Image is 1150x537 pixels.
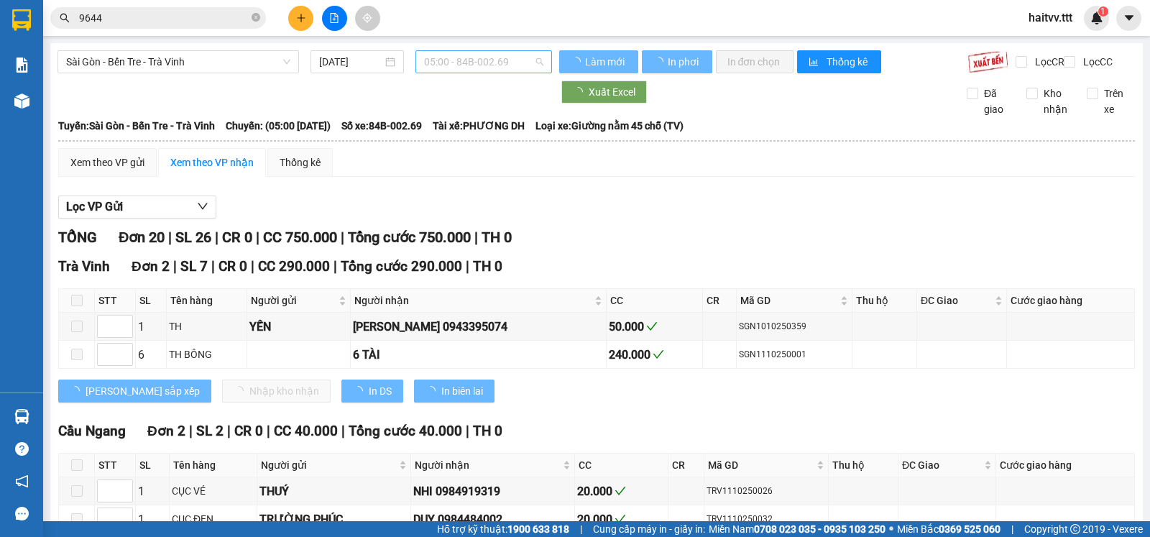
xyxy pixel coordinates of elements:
strong: 0708 023 035 - 0935 103 250 [754,523,885,535]
button: caret-down [1116,6,1141,31]
span: CR 0 [222,229,252,246]
div: 1 [138,318,164,336]
td: SGN1110250001 [737,341,853,369]
th: CC [575,454,668,477]
th: SL [136,454,170,477]
button: Lọc VP Gửi [58,196,216,219]
span: check [646,321,658,332]
th: Cước giao hàng [1007,289,1135,313]
span: Làm mới [585,54,627,70]
span: Đơn 2 [132,258,170,275]
img: warehouse-icon [14,409,29,424]
span: Trà Vinh [58,258,110,275]
button: bar-chartThống kê [797,50,881,73]
th: CR [668,454,704,477]
span: aim [362,13,372,23]
span: | [1011,521,1013,537]
span: Tổng cước 750.000 [348,229,471,246]
span: Miền Bắc [897,521,1000,537]
th: STT [95,289,136,313]
td: TRV1110250026 [704,477,828,505]
span: CC 750.000 [263,229,337,246]
span: Tổng cước 290.000 [341,258,462,275]
span: 1 [1100,6,1105,17]
span: | [173,258,177,275]
div: TRV1110250026 [707,485,825,498]
span: | [168,229,172,246]
button: file-add [322,6,347,31]
div: CỤC ĐEN [172,511,254,527]
div: Xem theo VP nhận [170,155,254,170]
span: Xuất Excel [589,84,635,100]
span: loading [353,386,369,396]
span: check [615,485,626,497]
span: ĐC Giao [921,293,992,308]
div: [PERSON_NAME] 0943395074 [353,318,603,336]
span: close-circle [252,13,260,22]
span: Cung cấp máy in - giấy in: [593,521,705,537]
span: loading [573,87,589,97]
button: In phơi [642,50,712,73]
input: Tìm tên, số ĐT hoặc mã đơn [79,10,249,26]
div: 1 [138,482,167,500]
span: | [211,258,215,275]
input: 11/10/2025 [319,54,383,70]
span: loading [571,57,583,67]
span: Người gửi [251,293,336,308]
th: Tên hàng [170,454,257,477]
td: SGN1010250359 [737,313,853,341]
span: copyright [1070,524,1080,534]
span: Tổng cước 40.000 [349,423,462,439]
img: solution-icon [14,58,29,73]
button: Làm mới [559,50,638,73]
span: Cầu Ngang [58,423,126,439]
th: SL [136,289,167,313]
span: CC 40.000 [274,423,338,439]
span: | [267,423,270,439]
div: 1 [138,510,167,528]
span: SL 7 [180,258,208,275]
span: Đơn 2 [147,423,185,439]
th: Cước giao hàng [996,454,1135,477]
div: 20.000 [577,510,666,528]
div: 240.000 [609,346,700,364]
span: Miền Nam [709,521,885,537]
span: ⚪️ [889,526,893,532]
span: Lọc VP Gửi [66,198,123,216]
div: TRƯỜNG PHÚC [259,510,408,528]
button: [PERSON_NAME] sắp xếp [58,380,211,403]
span: | [333,258,337,275]
span: Lọc CR [1029,54,1067,70]
span: bar-chart [809,57,821,68]
span: Thống kê [827,54,870,70]
th: CR [703,289,736,313]
div: NHI 0984919319 [413,482,572,500]
span: In biên lai [441,383,483,399]
img: icon-new-feature [1090,12,1103,24]
th: Thu hộ [829,454,898,477]
div: TH BÔNG [169,346,244,362]
span: | [215,229,218,246]
div: CỤC VÉ [172,483,254,499]
div: Xem theo VP gửi [70,155,144,170]
span: Người nhận [415,457,560,473]
div: SGN1010250359 [739,320,850,334]
span: In DS [369,383,392,399]
span: TỔNG [58,229,97,246]
span: | [227,423,231,439]
th: Thu hộ [852,289,917,313]
span: Kho nhận [1038,86,1075,117]
sup: 1 [1098,6,1108,17]
span: | [256,229,259,246]
div: TH [169,318,244,334]
span: loading [425,386,441,396]
span: Trên xe [1098,86,1136,117]
span: SL 2 [196,423,224,439]
span: plus [296,13,306,23]
span: ĐC Giao [902,457,981,473]
span: 05:00 - 84B-002.69 [424,51,543,73]
span: | [466,423,469,439]
span: CR 0 [218,258,247,275]
th: STT [95,454,136,477]
th: Tên hàng [167,289,247,313]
